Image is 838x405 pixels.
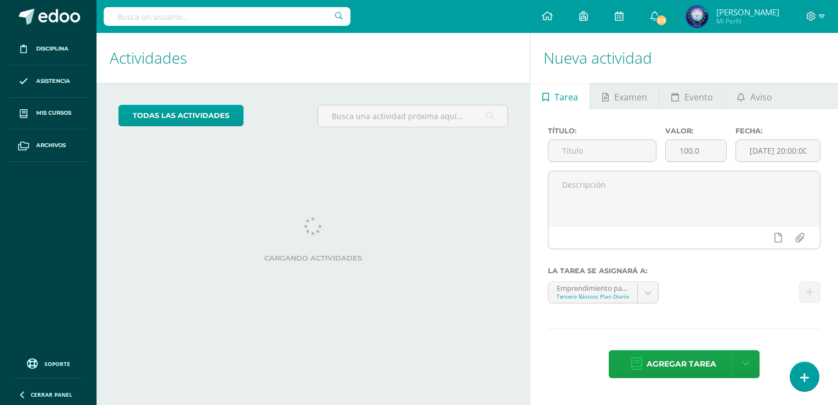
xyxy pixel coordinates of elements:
div: Emprendimiento para la Productividad y Desarrollo 'A' [557,282,629,292]
input: Título [548,140,656,161]
label: Valor: [665,127,727,135]
span: Agregar tarea [647,351,716,378]
label: La tarea se asignará a: [548,267,820,275]
span: Examen [614,84,647,110]
label: Cargando actividades [118,254,508,262]
a: Mis cursos [9,98,88,130]
a: Asistencia [9,65,88,98]
span: Soporte [44,360,70,368]
h1: Nueva actividad [543,33,825,83]
a: Disciplina [9,33,88,65]
label: Fecha: [735,127,820,135]
a: todas las Actividades [118,105,244,126]
span: Archivos [36,141,66,150]
span: Tarea [554,84,578,110]
label: Título: [548,127,656,135]
span: Disciplina [36,44,69,53]
div: Tercero Básicos Plan Diario [557,292,629,300]
span: Cerrar panel [31,391,72,398]
span: [PERSON_NAME] [716,7,779,18]
img: d6b870649aa6af299f84a13d1a6b606c.png [686,5,708,27]
span: Evento [684,84,713,110]
span: Aviso [750,84,772,110]
span: Mi Perfil [716,16,779,26]
input: Fecha de entrega [736,140,820,161]
a: Emprendimiento para la Productividad y Desarrollo 'A'Tercero Básicos Plan Diario [548,282,658,303]
input: Busca una actividad próxima aquí... [318,105,507,127]
a: Tarea [530,83,590,109]
a: Examen [590,83,659,109]
a: Soporte [13,356,83,370]
a: Aviso [726,83,784,109]
a: Archivos [9,130,88,162]
h1: Actividades [110,33,517,83]
a: Evento [659,83,724,109]
span: 211 [655,14,667,26]
input: Puntos máximos [666,140,726,161]
input: Busca un usuario... [104,7,350,26]
span: Mis cursos [36,109,71,117]
span: Asistencia [36,77,70,86]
